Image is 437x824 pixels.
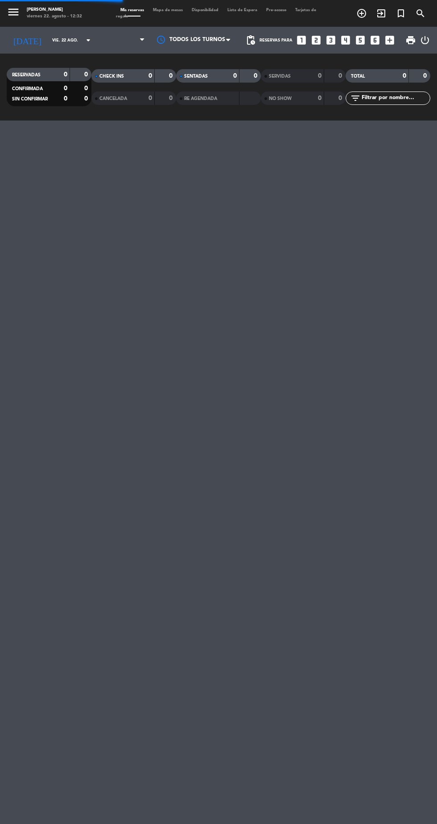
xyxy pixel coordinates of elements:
strong: 0 [64,96,67,102]
span: Mis reservas [116,8,148,12]
div: LOG OUT [420,27,430,54]
span: CONFIRMADA [12,87,43,91]
span: Mapa de mesas [148,8,187,12]
i: turned_in_not [396,8,406,19]
i: menu [7,5,20,19]
i: add_circle_outline [356,8,367,19]
span: SIN CONFIRMAR [12,97,48,101]
strong: 0 [84,71,90,78]
strong: 0 [169,95,174,101]
span: SERVIDAS [269,74,291,79]
strong: 0 [318,95,322,101]
span: SENTADAS [184,74,208,79]
span: Pre-acceso [262,8,291,12]
i: looks_one [296,34,307,46]
strong: 0 [423,73,429,79]
span: Disponibilidad [187,8,223,12]
i: looks_6 [369,34,381,46]
span: NO SHOW [269,96,292,101]
i: arrow_drop_down [83,35,94,46]
strong: 0 [169,73,174,79]
span: CANCELADA [99,96,127,101]
i: add_box [384,34,396,46]
strong: 0 [403,73,406,79]
i: [DATE] [7,31,48,49]
strong: 0 [148,73,152,79]
strong: 0 [254,73,259,79]
i: filter_list [350,93,361,104]
input: Filtrar por nombre... [361,93,430,103]
div: [PERSON_NAME] [27,7,82,13]
i: looks_4 [340,34,351,46]
span: Reservas para [260,38,293,43]
i: power_settings_new [420,35,430,46]
strong: 0 [64,85,67,92]
i: looks_5 [355,34,366,46]
strong: 0 [338,73,344,79]
span: RE AGENDADA [184,96,217,101]
strong: 0 [318,73,322,79]
strong: 0 [233,73,237,79]
span: TOTAL [351,74,365,79]
span: Lista de Espera [223,8,262,12]
strong: 0 [64,71,67,78]
i: looks_two [310,34,322,46]
i: exit_to_app [376,8,387,19]
strong: 0 [338,95,344,101]
span: pending_actions [245,35,256,46]
i: search [415,8,426,19]
span: RESERVADAS [12,73,41,77]
button: menu [7,5,20,21]
strong: 0 [84,96,90,102]
strong: 0 [148,95,152,101]
span: print [405,35,416,46]
span: CHECK INS [99,74,124,79]
div: viernes 22. agosto - 12:32 [27,13,82,20]
i: looks_3 [325,34,337,46]
strong: 0 [84,85,90,92]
